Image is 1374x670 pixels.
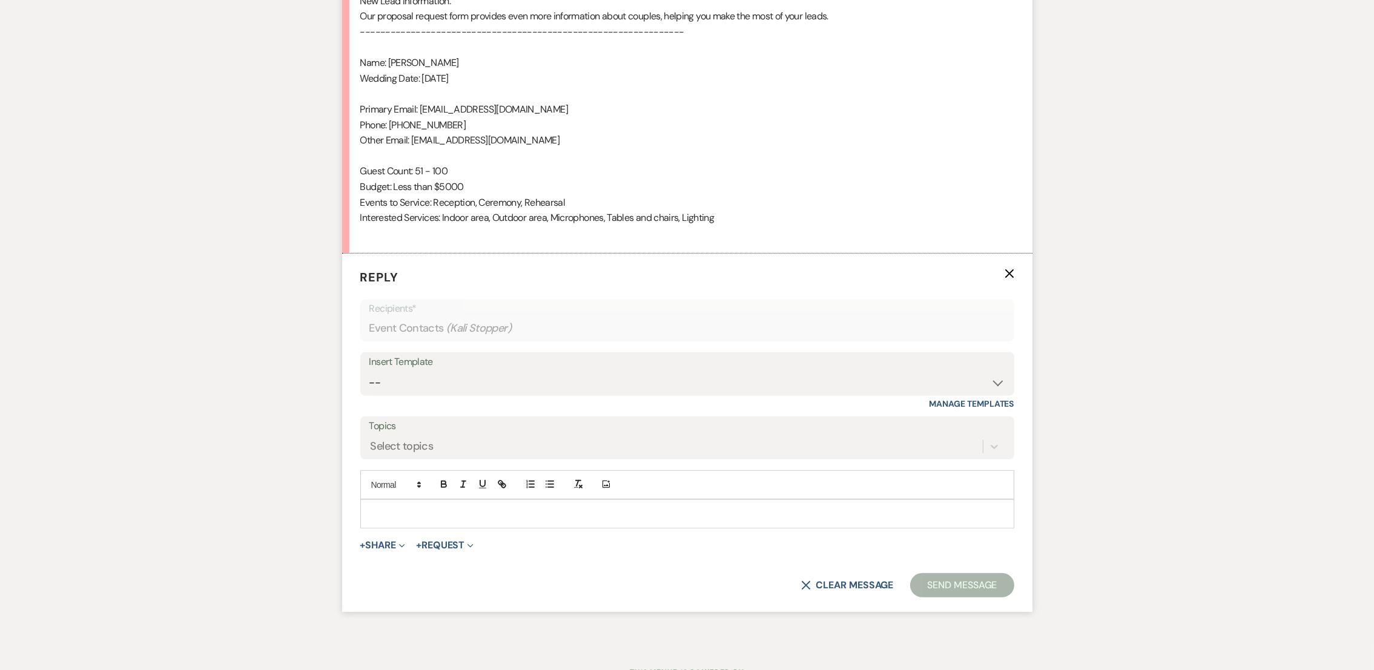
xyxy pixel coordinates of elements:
[369,418,1005,435] label: Topics
[801,580,893,590] button: Clear message
[369,317,1005,340] div: Event Contacts
[360,269,399,285] span: Reply
[360,540,406,550] button: Share
[369,353,1005,371] div: Insert Template
[910,573,1014,597] button: Send Message
[369,301,1005,317] p: Recipients*
[416,540,474,550] button: Request
[371,438,434,455] div: Select topics
[930,398,1014,409] a: Manage Templates
[360,540,366,550] span: +
[446,320,512,337] span: ( Kali Stopper )
[416,540,421,550] span: +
